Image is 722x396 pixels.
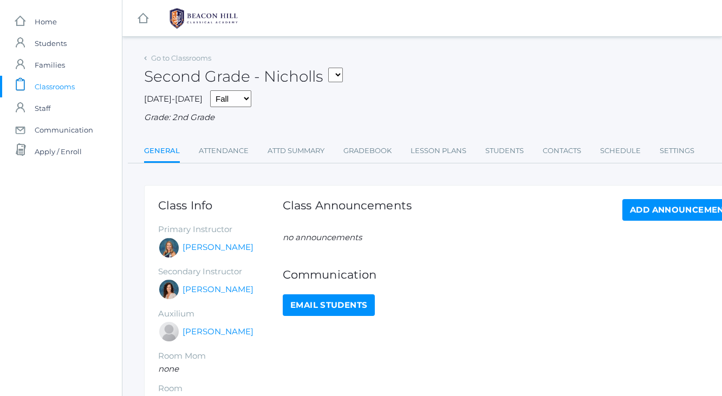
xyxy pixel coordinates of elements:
h5: Room Mom [158,352,283,361]
span: [DATE]-[DATE] [144,94,203,104]
a: Gradebook [343,140,392,162]
div: Sarah Armstrong [158,321,180,342]
a: Lesson Plans [411,140,466,162]
a: [PERSON_NAME] [183,326,253,338]
div: Courtney Nicholls [158,237,180,259]
h5: Secondary Instructor [158,267,283,276]
h5: Room [158,384,283,393]
a: [PERSON_NAME] [183,283,253,296]
a: Attd Summary [268,140,324,162]
img: BHCALogos-05-308ed15e86a5a0abce9b8dd61676a3503ac9727e845dece92d48e8588c001991.png [163,5,244,32]
span: Staff [35,97,50,119]
h2: Second Grade - Nicholls [144,68,343,85]
h1: Class Announcements [283,199,412,218]
a: Contacts [543,140,581,162]
h5: Primary Instructor [158,225,283,234]
span: Classrooms [35,76,75,97]
a: Schedule [600,140,641,162]
a: [PERSON_NAME] [183,241,253,254]
h1: Class Info [158,199,283,212]
a: Go to Classrooms [151,54,211,62]
h5: Auxilium [158,309,283,319]
span: Apply / Enroll [35,141,82,162]
span: Students [35,32,67,54]
a: Settings [660,140,694,162]
div: Cari Burke [158,279,180,300]
em: no announcements [283,232,362,242]
span: Families [35,54,65,76]
span: Home [35,11,57,32]
em: none [158,364,179,374]
a: Email Students [283,294,375,316]
span: Communication [35,119,93,141]
a: Students [485,140,524,162]
a: Attendance [199,140,249,162]
a: General [144,140,180,163]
